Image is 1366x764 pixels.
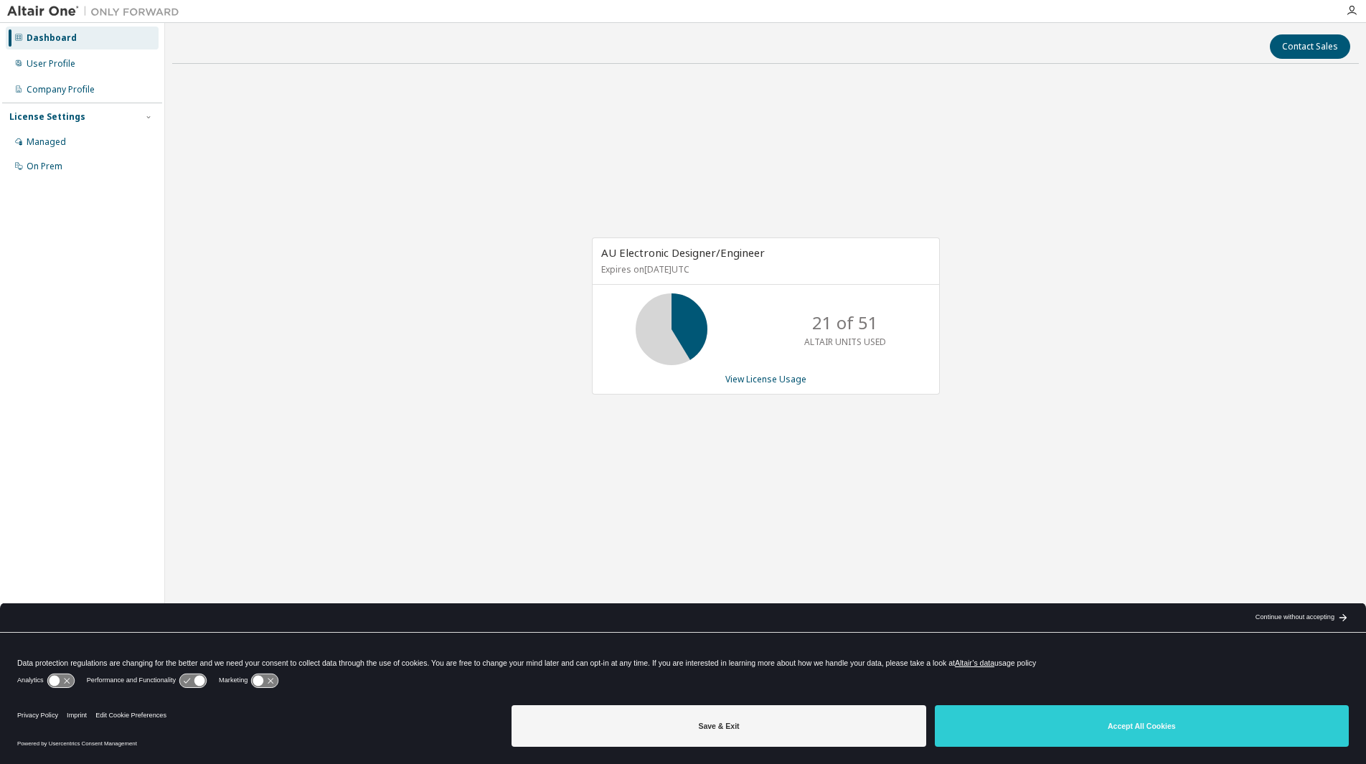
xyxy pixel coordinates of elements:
p: Expires on [DATE] UTC [601,263,927,275]
div: Managed [27,136,66,148]
div: Company Profile [27,84,95,95]
div: License Settings [9,111,85,123]
p: ALTAIR UNITS USED [804,336,886,348]
img: Altair One [7,4,187,19]
p: 21 of 51 [812,311,878,335]
div: On Prem [27,161,62,172]
div: User Profile [27,58,75,70]
div: Dashboard [27,32,77,44]
span: AU Electronic Designer/Engineer [601,245,765,260]
button: Contact Sales [1270,34,1350,59]
a: View License Usage [725,373,806,385]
